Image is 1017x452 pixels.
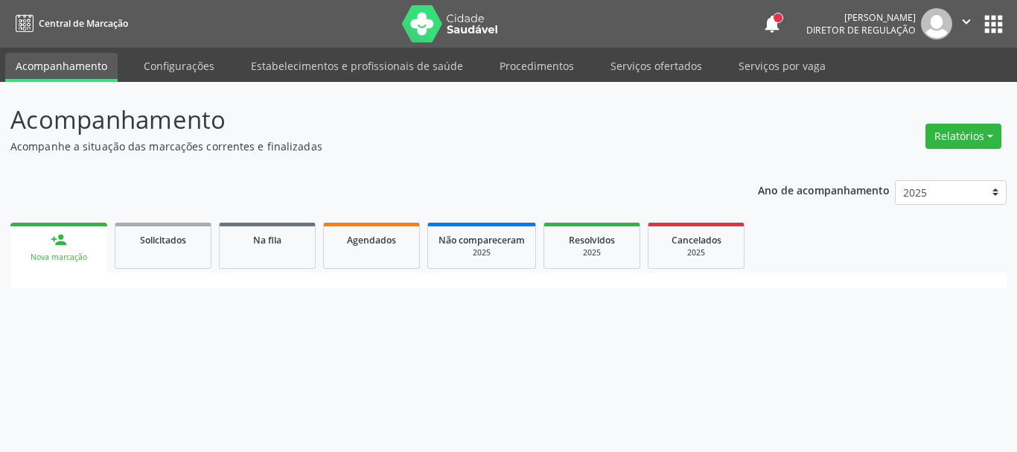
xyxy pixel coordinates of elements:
[600,53,712,79] a: Serviços ofertados
[806,11,916,24] div: [PERSON_NAME]
[672,234,721,246] span: Cancelados
[133,53,225,79] a: Configurações
[140,234,186,246] span: Solicitados
[806,24,916,36] span: Diretor de regulação
[952,8,981,39] button: 
[555,247,629,258] div: 2025
[51,232,67,248] div: person_add
[21,252,97,263] div: Nova marcação
[659,247,733,258] div: 2025
[981,11,1007,37] button: apps
[758,180,890,199] p: Ano de acompanhamento
[439,234,525,246] span: Não compareceram
[10,139,708,154] p: Acompanhe a situação das marcações correntes e finalizadas
[39,17,128,30] span: Central de Marcação
[569,234,615,246] span: Resolvidos
[439,247,525,258] div: 2025
[10,101,708,139] p: Acompanhamento
[489,53,584,79] a: Procedimentos
[5,53,118,82] a: Acompanhamento
[240,53,474,79] a: Estabelecimentos e profissionais de saúde
[925,124,1001,149] button: Relatórios
[958,13,975,30] i: 
[10,11,128,36] a: Central de Marcação
[762,13,782,34] button: notifications
[347,234,396,246] span: Agendados
[921,8,952,39] img: img
[728,53,836,79] a: Serviços por vaga
[253,234,281,246] span: Na fila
